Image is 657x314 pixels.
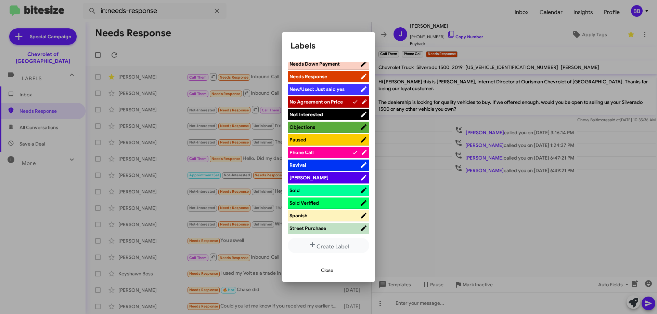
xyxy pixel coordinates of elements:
span: Street Purchase [289,225,326,231]
span: Spanish [289,213,307,219]
h1: Labels [291,40,366,51]
span: New/Used: Just said yes [289,86,345,92]
span: [PERSON_NAME] [289,175,328,181]
span: Not Interested [289,111,323,118]
button: Create Label [288,238,369,253]
span: Paused [289,137,306,143]
span: Close [321,264,333,276]
span: Phone Call [289,149,314,155]
span: Needs Response [289,73,327,80]
span: Revival [289,162,306,168]
span: Objections [289,124,315,130]
span: Needs Down Payment [289,61,340,67]
span: Sold Verified [289,200,319,206]
button: Close [315,264,339,276]
span: No Agreement on Price [289,99,343,105]
span: Sold [289,187,300,193]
